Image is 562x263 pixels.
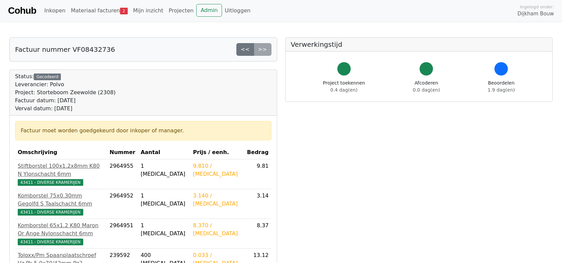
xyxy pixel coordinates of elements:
th: Bedrag [244,146,271,159]
div: Project: Storteboom Zeewolde (2308) [15,89,116,97]
div: Leverancier: Polvo [15,81,116,89]
span: 1.9 dag(en) [488,87,515,93]
a: Admin [196,4,222,17]
td: 9.81 [244,159,271,189]
div: 1 [MEDICAL_DATA] [141,162,188,178]
div: 1 [MEDICAL_DATA] [141,222,188,238]
div: 8.370 / [MEDICAL_DATA] [193,222,242,238]
div: Komborstel 75x0.30mm Gegolfd S Taalschacht 6mm [18,192,104,208]
span: 43411 - DIVERSE KRAMERIJEN [18,209,83,216]
td: 2964955 [107,159,138,189]
span: Ingelogd onder: [520,4,554,10]
a: Cohub [8,3,36,19]
span: 0.0 dag(en) [413,87,440,93]
div: 9.810 / [MEDICAL_DATA] [193,162,242,178]
a: Uitloggen [222,4,253,17]
a: Komborstel 75x0.30mm Gegolfd S Taalschacht 6mm43411 - DIVERSE KRAMERIJEN [18,192,104,216]
th: Nummer [107,146,138,159]
span: 43411 - DIVERSE KRAMERIJEN [18,179,83,186]
th: Omschrijving [15,146,107,159]
div: Factuur moet worden goedgekeurd door inkoper of manager. [21,127,266,135]
a: Komborstel 65x1.2 K80 Maron Or Ange Nylonschacht 6mm43411 - DIVERSE KRAMERIJEN [18,222,104,246]
td: 2964951 [107,219,138,249]
td: 8.37 [244,219,271,249]
td: 2964952 [107,189,138,219]
a: Projecten [166,4,196,17]
a: Stiftborstel 100x1.2x8mm K80 N Ylonschacht 6mm43411 - DIVERSE KRAMERIJEN [18,162,104,186]
a: Materiaal facturen2 [68,4,130,17]
th: Prijs / eenh. [190,146,244,159]
div: Stiftborstel 100x1.2x8mm K80 N Ylonschacht 6mm [18,162,104,178]
a: << [236,43,254,56]
a: Mijn inzicht [130,4,166,17]
div: 1 [MEDICAL_DATA] [141,192,188,208]
h5: Factuur nummer VF08432736 [15,45,115,53]
span: 0.4 dag(en) [330,87,357,93]
td: 3.14 [244,189,271,219]
div: Verval datum: [DATE] [15,105,116,113]
div: 3.140 / [MEDICAL_DATA] [193,192,242,208]
h5: Verwerkingstijd [291,40,547,48]
div: Komborstel 65x1.2 K80 Maron Or Ange Nylonschacht 6mm [18,222,104,238]
div: Gecodeerd [34,74,61,80]
th: Aantal [138,146,191,159]
span: 2 [120,8,128,14]
span: Dijkham Bouw [518,10,554,18]
div: Status: [15,73,116,113]
span: 43411 - DIVERSE KRAMERIJEN [18,239,83,245]
div: Project toekennen [323,80,365,94]
div: Beoordelen [488,80,515,94]
a: Inkopen [41,4,68,17]
div: Factuur datum: [DATE] [15,97,116,105]
div: Afcoderen [413,80,440,94]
